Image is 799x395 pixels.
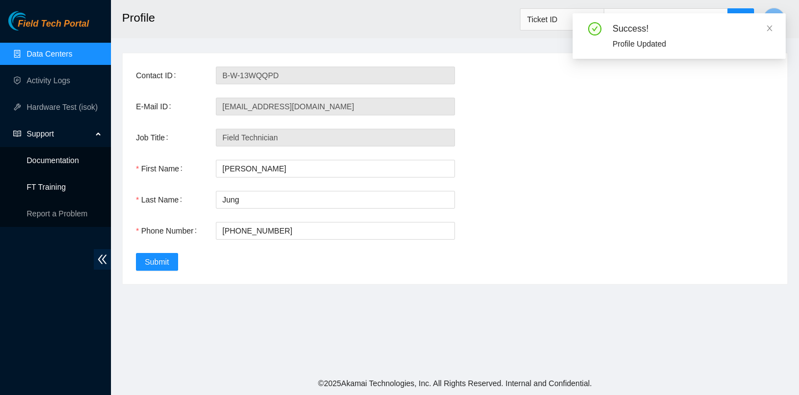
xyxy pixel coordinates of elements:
a: Akamai TechnologiesField Tech Portal [8,20,89,34]
input: Contact ID [216,67,455,84]
input: Job Title [216,129,455,146]
p: Report a Problem [27,202,102,225]
button: search [727,8,754,31]
a: FT Training [27,183,66,191]
input: Enter text here... [604,8,728,31]
span: read [13,130,21,138]
a: Hardware Test (isok) [27,103,98,112]
label: First Name [136,160,187,178]
a: Activity Logs [27,76,70,85]
label: Job Title [136,129,173,146]
span: Field Tech Portal [18,19,89,29]
div: Profile Updated [613,38,772,50]
span: close [766,24,773,32]
input: Phone Number [216,222,455,240]
footer: © 2025 Akamai Technologies, Inc. All Rights Reserved. Internal and Confidential. [111,372,799,395]
label: Contact ID [136,67,180,84]
div: Success! [613,22,772,36]
input: Last Name [216,191,455,209]
span: double-left [94,249,111,270]
span: Submit [145,256,169,268]
input: E-Mail ID [216,98,455,115]
a: Data Centers [27,49,72,58]
span: Ticket ID [527,11,597,28]
span: Support [27,123,92,145]
span: C [771,12,777,26]
button: Submit [136,253,178,271]
label: Phone Number [136,222,201,240]
input: First Name [216,160,455,178]
img: Akamai Technologies [8,11,56,31]
label: E-Mail ID [136,98,175,115]
a: Documentation [27,156,79,165]
label: Last Name [136,191,186,209]
button: C [763,8,785,30]
span: check-circle [588,22,601,36]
